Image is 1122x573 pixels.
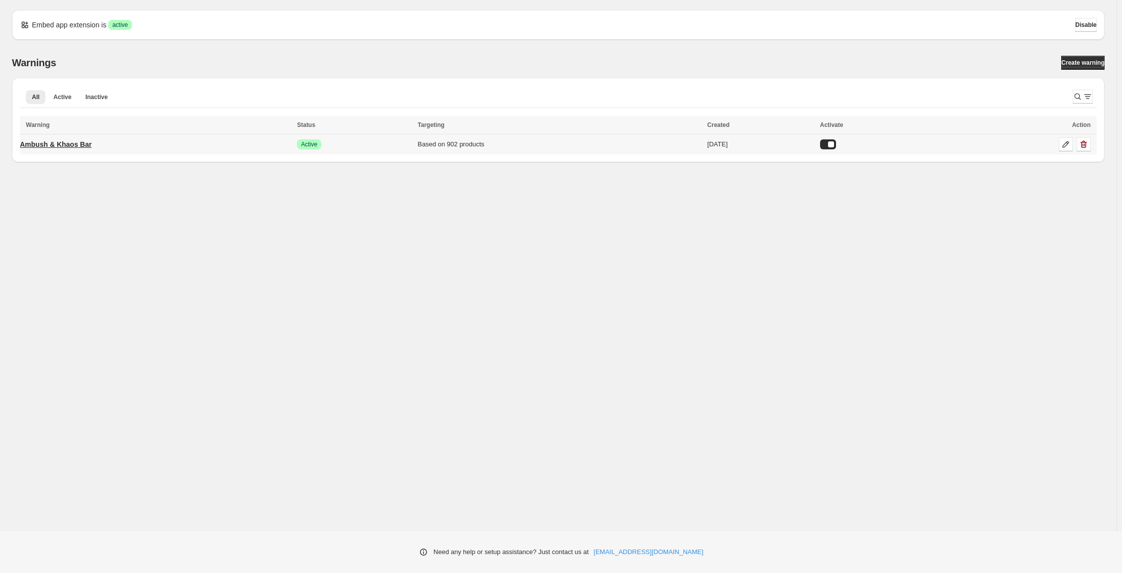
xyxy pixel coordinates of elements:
span: active [112,21,128,29]
span: Targeting [418,121,444,128]
span: Activate [820,121,843,128]
p: Embed app extension is [32,20,106,30]
span: Status [297,121,315,128]
a: [EMAIL_ADDRESS][DOMAIN_NAME] [594,547,703,557]
span: Inactive [85,93,108,101]
span: Action [1072,121,1091,128]
span: Create warning [1061,59,1105,67]
span: Active [301,140,317,148]
h2: Warnings [12,57,56,69]
a: Ambush & Khaos Bar [20,136,92,152]
span: All [32,93,39,101]
a: Create warning [1061,56,1105,70]
button: Search and filter results [1073,90,1093,104]
span: Disable [1075,21,1097,29]
p: Ambush & Khaos Bar [20,139,92,149]
span: Active [53,93,71,101]
button: Disable [1075,18,1097,32]
span: Warning [26,121,50,128]
div: Based on 902 products [418,139,701,149]
div: [DATE] [707,139,814,149]
span: Created [707,121,730,128]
